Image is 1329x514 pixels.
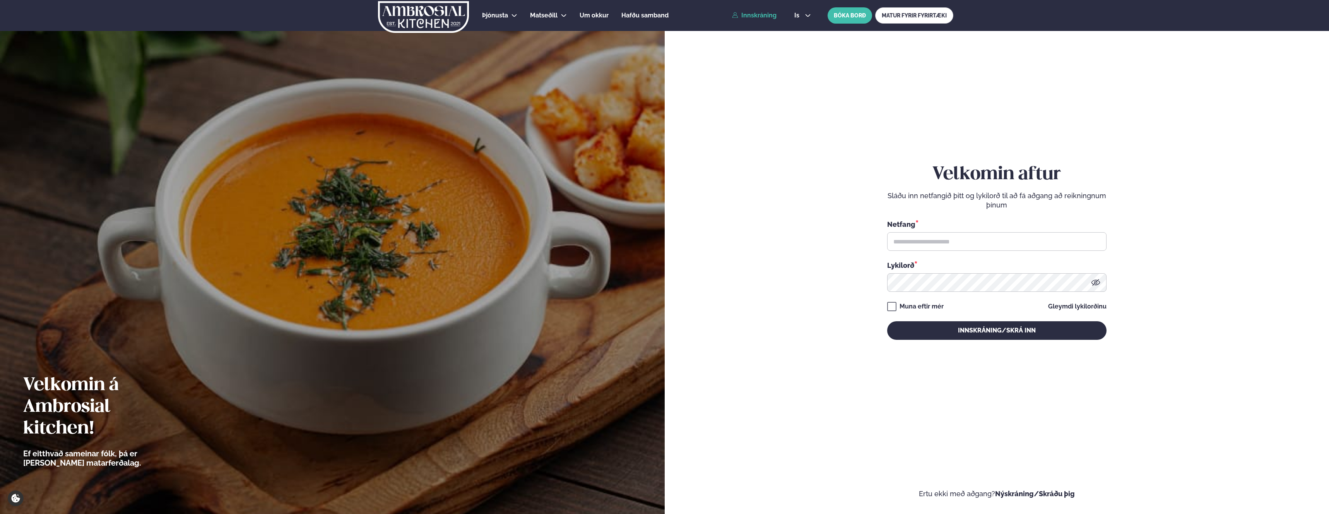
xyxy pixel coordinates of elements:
[1048,303,1107,310] a: Gleymdi lykilorðinu
[887,260,1107,270] div: Lykilorð
[530,12,558,19] span: Matseðill
[23,449,184,468] p: Ef eitthvað sameinar fólk, þá er [PERSON_NAME] matarferðalag.
[621,12,669,19] span: Hafðu samband
[887,321,1107,340] button: Innskráning/Skrá inn
[580,12,609,19] span: Um okkur
[621,11,669,20] a: Hafðu samband
[8,490,24,506] a: Cookie settings
[23,375,184,440] h2: Velkomin á Ambrosial kitchen!
[688,489,1306,499] p: Ertu ekki með aðgang?
[482,12,508,19] span: Þjónusta
[875,7,953,24] a: MATUR FYRIR FYRIRTÆKI
[887,164,1107,185] h2: Velkomin aftur
[887,191,1107,210] p: Sláðu inn netfangið þitt og lykilorð til að fá aðgang að reikningnum þínum
[482,11,508,20] a: Þjónusta
[828,7,872,24] button: BÓKA BORÐ
[788,12,817,19] button: is
[530,11,558,20] a: Matseðill
[995,490,1075,498] a: Nýskráning/Skráðu þig
[794,12,802,19] span: is
[887,219,1107,229] div: Netfang
[732,12,777,19] a: Innskráning
[580,11,609,20] a: Um okkur
[377,1,470,33] img: logo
